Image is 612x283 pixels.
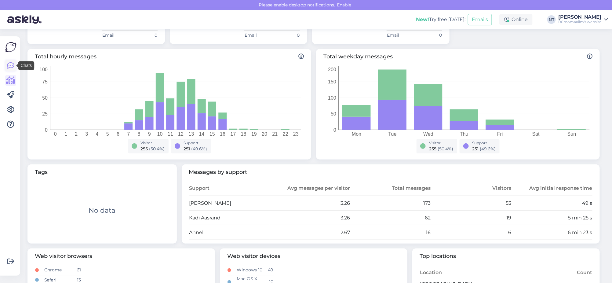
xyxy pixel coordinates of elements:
th: Avg messages per visitor [270,181,350,196]
span: Total weekday messages [323,53,592,61]
span: ( 49.6 %) [191,146,207,152]
td: Anneli [189,225,270,240]
span: Tags [35,168,169,176]
span: ( 50.4 %) [149,146,165,152]
tspan: 16 [220,131,225,137]
tspan: 4 [96,131,99,137]
tspan: 19 [251,131,257,137]
tspan: 10 [157,131,163,137]
span: ( 50.4 %) [438,146,454,152]
div: Büroomaailm's website [558,20,602,24]
b: New! [416,17,429,22]
tspan: 13 [188,131,194,137]
td: Email [387,30,414,40]
tspan: Sun [567,131,576,137]
span: 255 [429,146,437,152]
th: Support [189,181,270,196]
th: Total messages [350,181,431,196]
td: 16 [350,225,431,240]
tspan: 6 [117,131,119,137]
tspan: 7 [127,131,130,137]
td: 3.26 [270,196,350,211]
span: 255 [141,146,148,152]
td: 61 [72,265,81,275]
tspan: 17 [230,131,236,137]
tspan: 100 [328,95,336,100]
td: [PERSON_NAME] [189,196,270,211]
tspan: 12 [178,131,184,137]
tspan: 0 [45,127,48,132]
tspan: 8 [138,131,140,137]
tspan: 1 [64,131,67,137]
tspan: 0 [333,127,336,132]
tspan: Wed [423,131,433,137]
th: Avg initial response time [512,181,592,196]
td: 2.67 [270,225,350,240]
tspan: 5 [106,131,109,137]
tspan: 50 [331,111,336,116]
td: 53 [431,196,512,211]
th: Location [420,265,506,280]
tspan: Fri [497,131,503,137]
td: Email [244,30,272,40]
td: 173 [350,196,431,211]
tspan: 0 [54,131,57,137]
td: Chrome [44,265,72,275]
img: Askly Logo [5,41,16,53]
tspan: 2 [75,131,78,137]
tspan: Mon [352,131,361,137]
td: 49 s [512,196,592,211]
div: Support [472,140,496,146]
tspan: 21 [272,131,278,137]
td: 19 [431,211,512,225]
tspan: 11 [168,131,173,137]
span: ( 49.6 %) [480,146,496,152]
a: [PERSON_NAME]Büroomaailm's website [558,15,608,24]
td: 3.26 [270,211,350,225]
td: 0 [414,30,442,40]
tspan: 100 [39,67,48,72]
tspan: 150 [328,79,336,84]
span: Enable [335,2,353,8]
td: Windows 10 [236,265,264,275]
tspan: 18 [241,131,246,137]
td: 5 min 25 s [512,211,592,225]
td: 62 [350,211,431,225]
td: 0 [272,30,300,40]
span: Top locations [420,252,592,260]
td: Kadi Aasrand [189,211,270,225]
span: 251 [472,146,479,152]
span: Messages by support [189,168,593,176]
button: Emails [468,14,492,25]
tspan: 23 [293,131,299,137]
div: Visitor [141,140,165,146]
th: Visitors [431,181,512,196]
div: Chats [18,61,35,70]
tspan: 50 [42,95,48,100]
td: 0 [130,30,158,40]
th: Count [506,265,592,280]
tspan: 25 [42,111,48,116]
div: No data [89,205,115,215]
div: Online [499,14,533,25]
div: Support [184,140,207,146]
div: Try free [DATE]: [416,16,465,23]
tspan: 20 [262,131,267,137]
tspan: 200 [328,67,336,72]
td: Email [102,30,130,40]
tspan: Thu [460,131,468,137]
tspan: Sat [532,131,540,137]
td: 49 [264,265,274,275]
span: Web visitor devices [227,252,400,260]
tspan: 75 [42,79,48,84]
td: 6 min 23 s [512,225,592,240]
tspan: 22 [283,131,288,137]
div: Visitor [429,140,454,146]
tspan: 9 [148,131,151,137]
tspan: 3 [85,131,88,137]
tspan: 14 [199,131,205,137]
div: [PERSON_NAME] [558,15,602,20]
tspan: 15 [209,131,215,137]
span: 251 [184,146,190,152]
tspan: Tue [388,131,397,137]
